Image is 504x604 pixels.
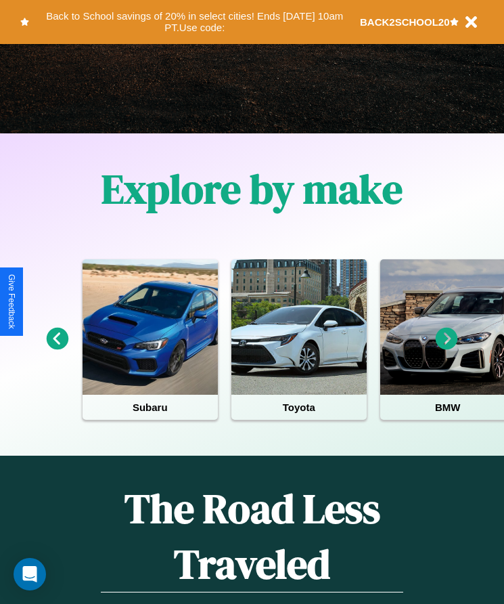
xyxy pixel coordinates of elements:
h4: Toyota [231,395,367,420]
h1: The Road Less Traveled [101,481,403,592]
div: Give Feedback [7,274,16,329]
b: BACK2SCHOOL20 [360,16,450,28]
div: Open Intercom Messenger [14,558,46,590]
h1: Explore by make [101,161,403,217]
button: Back to School savings of 20% in select cities! Ends [DATE] 10am PT.Use code: [29,7,360,37]
h4: Subaru [83,395,218,420]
